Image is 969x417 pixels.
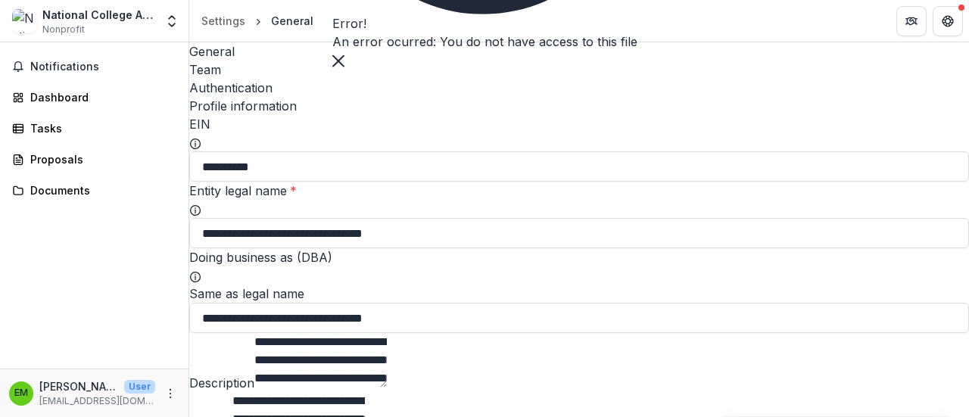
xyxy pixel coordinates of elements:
button: Notifications [6,54,182,79]
a: Proposals [6,147,182,172]
nav: breadcrumb [195,10,319,32]
a: General [189,42,969,61]
div: Tasks [30,120,170,136]
span: Notifications [30,61,176,73]
a: Settings [195,10,251,32]
p: [EMAIL_ADDRESS][DOMAIN_NAME] [39,394,155,408]
h2: Profile information [189,97,969,115]
button: Get Help [933,6,963,36]
div: General [271,13,313,29]
label: Description [189,375,254,391]
a: Authentication [189,79,969,97]
span: Same as legal name [189,286,304,301]
div: National College Attainment Network [42,7,155,23]
button: More [161,384,179,403]
div: Dashboard [30,89,170,105]
div: Documents [30,182,170,198]
div: Proposals [30,151,170,167]
a: Tasks [6,116,182,141]
img: National College Attainment Network [12,9,36,33]
p: User [124,380,155,394]
p: [PERSON_NAME] [39,378,118,394]
label: Entity legal name [189,183,297,198]
a: Dashboard [6,85,182,110]
span: Nonprofit [42,23,85,36]
label: Doing business as (DBA) [189,250,332,265]
div: Settings [201,13,245,29]
a: Documents [6,178,182,203]
label: EIN [189,117,210,132]
div: Elizabeth Morgan [14,388,28,398]
button: Open entity switcher [161,6,182,36]
button: Partners [896,6,927,36]
a: Team [189,61,969,79]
